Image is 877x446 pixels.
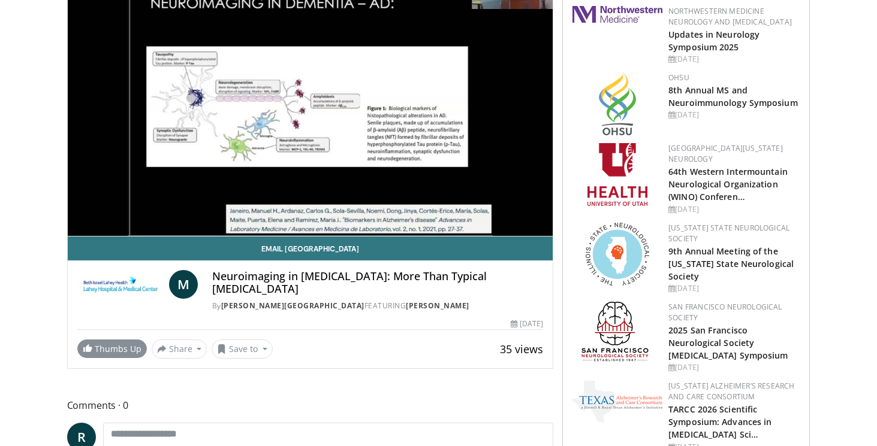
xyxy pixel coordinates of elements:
[668,72,689,83] a: OHSU
[668,143,783,164] a: [GEOGRAPHIC_DATA][US_STATE] Neurology
[212,339,273,359] button: Save to
[668,302,782,323] a: San Francisco Neurological Society
[500,342,543,356] span: 35 views
[152,339,207,359] button: Share
[668,403,771,440] a: TARCC 2026 Scientific Symposium: Advances in [MEDICAL_DATA] Sci…
[581,302,653,365] img: ad8adf1f-d405-434e-aebe-ebf7635c9b5d.png.150x105_q85_autocrop_double_scale_upscale_version-0.2.png
[77,339,147,358] a: Thumbs Up
[572,381,662,423] img: c78a2266-bcdd-4805-b1c2-ade407285ecb.png.150x105_q85_autocrop_double_scale_upscale_version-0.2.png
[77,270,164,299] img: Lahey Hospital & Medical Center
[668,362,800,373] div: [DATE]
[169,270,198,299] a: M
[668,245,794,282] a: 9th Annual Meeting of the [US_STATE] State Neurological Society
[221,301,364,311] a: [PERSON_NAME][GEOGRAPHIC_DATA]
[68,236,553,260] a: Email [GEOGRAPHIC_DATA]
[668,223,789,244] a: [US_STATE] State Neurological Society
[668,324,788,361] a: 2025 San Francisco Neurological Society [MEDICAL_DATA] Symposium
[668,166,788,202] a: 64th Western Intermountain Neurological Organization (WINO) Conferen…
[668,204,800,215] div: [DATE]
[212,270,543,296] h4: Neuroimaging in [MEDICAL_DATA]: More Than Typical [MEDICAL_DATA]
[586,223,649,286] img: 71a8b48c-8850-4916-bbdd-e2f3ccf11ef9.png.150x105_q85_autocrop_double_scale_upscale_version-0.2.png
[668,110,800,120] div: [DATE]
[668,381,794,402] a: [US_STATE] Alzheimer’s Research and Care Consortium
[668,54,800,65] div: [DATE]
[67,398,554,413] span: Comments 0
[668,6,792,27] a: Northwestern Medicine Neurology and [MEDICAL_DATA]
[668,283,800,294] div: [DATE]
[599,72,636,135] img: da959c7f-65a6-4fcf-a939-c8c702e0a770.png.150x105_q85_autocrop_double_scale_upscale_version-0.2.png
[212,301,543,311] div: By FEATURING
[572,6,662,23] img: 2a462fb6-9365-492a-ac79-3166a6f924d8.png.150x105_q85_autocrop_double_scale_upscale_version-0.2.jpg
[668,84,798,108] a: 8th Annual MS and Neuroimmunology Symposium
[511,318,543,329] div: [DATE]
[406,301,469,311] a: [PERSON_NAME]
[668,29,760,53] a: Updates in Neurology Symposium 2025
[587,143,647,206] img: f6362829-b0a3-407d-a044-59546adfd345.png.150x105_q85_autocrop_double_scale_upscale_version-0.2.png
